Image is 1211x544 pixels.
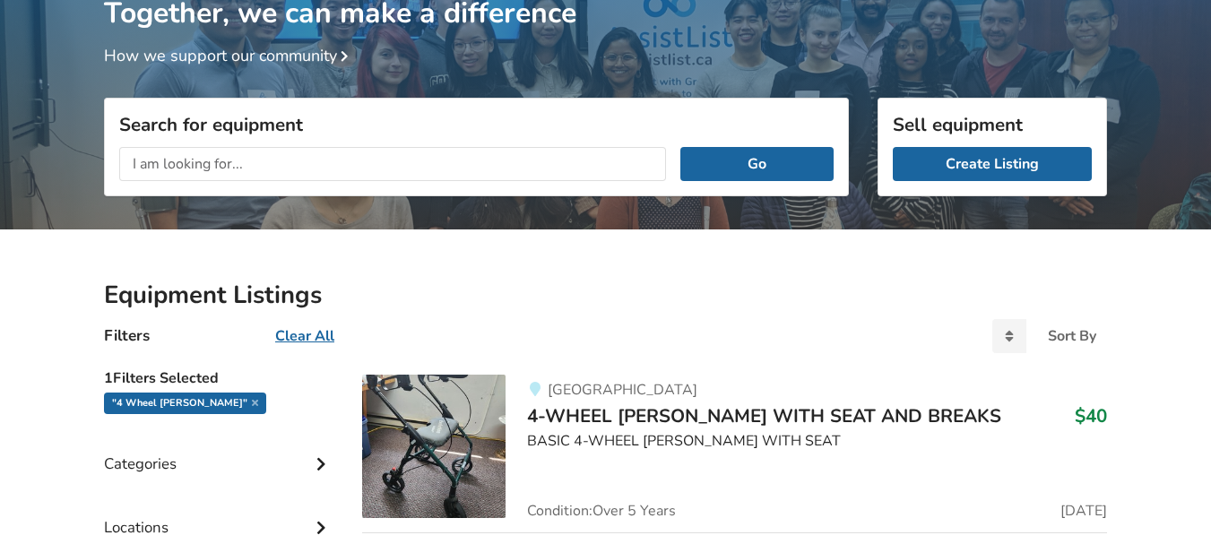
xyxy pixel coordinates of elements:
a: mobility-4-wheel walker with seat and breaks[GEOGRAPHIC_DATA]4-WHEEL [PERSON_NAME] WITH SEAT AND ... [362,375,1107,532]
span: Condition: Over 5 Years [527,504,676,518]
a: Create Listing [893,147,1092,181]
u: Clear All [275,326,334,346]
h3: $40 [1075,404,1107,427]
span: [DATE] [1060,504,1107,518]
h3: Search for equipment [119,113,834,136]
span: [GEOGRAPHIC_DATA] [548,380,697,400]
input: I am looking for... [119,147,666,181]
span: 4-WHEEL [PERSON_NAME] WITH SEAT AND BREAKS [527,403,1001,428]
h5: 1 Filters Selected [104,360,333,393]
div: Categories [104,419,333,482]
a: How we support our community [104,45,355,66]
h4: Filters [104,325,150,346]
h3: Sell equipment [893,113,1092,136]
div: BASIC 4-WHEEL [PERSON_NAME] WITH SEAT [527,431,1107,452]
img: mobility-4-wheel walker with seat and breaks [362,375,506,518]
div: "4 wheel [PERSON_NAME]" [104,393,266,414]
button: Go [680,147,834,181]
h2: Equipment Listings [104,280,1107,311]
div: Sort By [1048,329,1096,343]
